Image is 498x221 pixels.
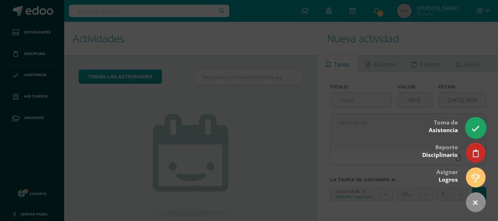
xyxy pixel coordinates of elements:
[429,114,458,138] div: Toma de
[422,151,458,159] span: Disciplinario
[422,139,458,162] div: Reporte
[436,163,458,187] div: Asignar
[429,126,458,134] span: Asistencia
[439,176,458,183] span: Logros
